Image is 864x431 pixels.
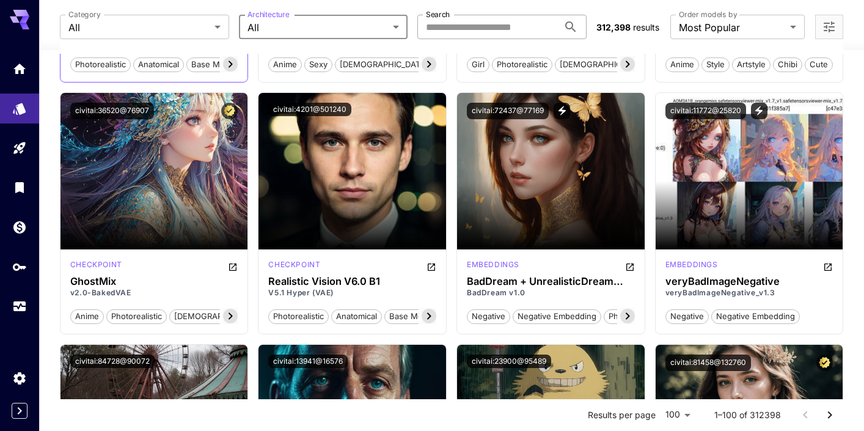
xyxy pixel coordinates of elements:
button: photorealistic [70,56,131,72]
div: Wallet [12,219,27,235]
span: All [68,20,210,35]
span: results [633,22,659,32]
span: base model [385,311,439,323]
span: sexy [305,59,332,71]
button: [DEMOGRAPHIC_DATA] [335,56,433,72]
span: [DEMOGRAPHIC_DATA] [170,311,267,323]
h3: Realistic Vision V6.0 B1 [268,276,436,287]
div: API Keys [12,259,27,274]
label: Category [68,9,101,20]
p: checkpoint [268,259,320,270]
button: photo realistic [604,308,668,324]
p: 1–100 of 312398 [714,409,781,421]
p: embeddings [665,259,718,270]
div: SD 1.5 [70,259,122,274]
button: Open in CivitAI [625,259,635,274]
label: Architecture [247,9,289,20]
span: negative embedding [712,311,799,323]
div: SD 1.5 [467,259,519,274]
span: photorealistic [269,311,328,323]
h3: GhostMix [70,276,238,287]
button: civitai:23900@95489 [467,355,551,368]
span: base model [187,59,241,71]
button: artstyle [732,56,771,72]
span: anime [666,59,698,71]
button: Go to next page [818,403,842,427]
label: Search [426,9,450,20]
button: cute [805,56,833,72]
span: photorealistic [492,59,552,71]
button: civitai:81458@132760 [665,355,751,371]
button: Open in CivitAI [823,259,833,274]
div: SD 1.5 Hyper [268,259,320,274]
div: Settings [12,370,27,386]
span: All [247,20,389,35]
button: anime [70,308,104,324]
div: Library [12,180,27,195]
button: negative [467,308,510,324]
button: base model [384,308,439,324]
span: anime [269,59,301,71]
button: girl [467,56,489,72]
p: v2.0-BakedVAE [70,287,238,298]
button: anatomical [331,308,382,324]
span: negative [666,311,708,323]
button: [DEMOGRAPHIC_DATA] [169,308,268,324]
p: BadDream v1.0 [467,287,635,298]
div: Playground [12,141,27,156]
button: sexy [304,56,332,72]
label: Order models by [679,9,737,20]
button: Open in CivitAI [228,259,238,274]
span: photo realistic [604,311,668,323]
button: chibi [773,56,802,72]
span: girl [467,59,489,71]
span: cute [805,59,832,71]
button: Open in CivitAI [427,259,436,274]
button: Expand sidebar [12,403,27,419]
button: civitai:13941@16576 [268,355,348,368]
span: [DEMOGRAPHIC_DATA] [335,59,433,71]
button: View trigger words [554,103,570,119]
button: Certified Model – Vetted for best performance and includes a commercial license. [816,355,833,371]
button: negative [665,308,709,324]
button: civitai:84728@90072 [70,355,155,368]
div: Models [12,97,27,112]
button: Open more filters [822,20,837,35]
span: [DEMOGRAPHIC_DATA] [555,59,653,71]
span: photorealistic [71,59,130,71]
span: Most Popular [679,20,785,35]
button: View trigger words [751,103,767,119]
button: Certified Model – Vetted for best performance and includes a commercial license. [221,103,238,119]
button: photorealistic [268,308,329,324]
span: negative [467,311,510,323]
span: anime [71,311,103,323]
p: V5.1 Hyper (VAE) [268,287,436,298]
button: style [701,56,730,72]
p: veryBadImageNegative_v1.3 [665,287,833,298]
button: photorealistic [492,56,552,72]
div: Usage [12,299,27,314]
h3: veryBadImageNegative [665,276,833,287]
button: anatomical [133,56,184,72]
p: checkpoint [70,259,122,270]
span: 312,398 [596,22,631,32]
div: 100 [661,406,695,424]
button: anime [268,56,302,72]
span: style [702,59,729,71]
button: civitai:36520@76907 [70,103,154,119]
p: embeddings [467,259,519,270]
span: photorealistic [107,311,166,323]
button: negative embedding [711,308,800,324]
span: anatomical [134,59,183,71]
span: artstyle [733,59,770,71]
button: civitai:72437@77169 [467,103,549,119]
span: chibi [774,59,802,71]
button: photorealistic [106,308,167,324]
button: anime [665,56,699,72]
button: base model [186,56,241,72]
span: anatomical [332,311,381,323]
